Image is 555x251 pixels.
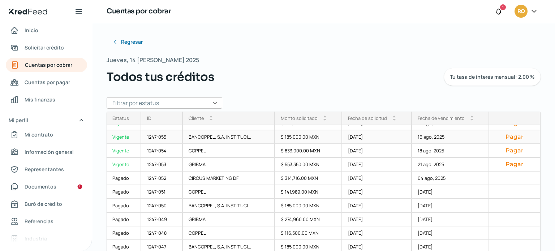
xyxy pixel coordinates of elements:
[412,172,489,185] div: 04 ago, 2025
[6,40,87,55] a: Solicitar crédito
[112,115,129,121] div: Estatus
[342,185,412,199] div: [DATE]
[107,144,141,158] a: Vigente
[6,197,87,211] a: Buró de crédito
[147,115,151,121] div: ID
[107,185,141,199] a: Pagado
[412,158,489,172] div: 21 ago, 2025
[412,130,489,144] div: 16 ago, 2025
[342,130,412,144] div: [DATE]
[495,147,534,154] button: Pagar
[6,231,87,246] a: Industria
[25,147,74,156] span: Información general
[25,60,72,69] span: Cuentas por cobrar
[141,172,183,185] div: 1247-052
[450,74,535,79] span: Tu tasa de interés mensual: 2.00 %
[107,68,214,86] span: Todos tus créditos
[141,199,183,213] div: 1247-050
[25,130,53,139] span: Mi contrato
[342,144,412,158] div: [DATE]
[107,130,141,144] div: Vigente
[6,58,87,72] a: Cuentas por cobrar
[183,144,275,158] div: COPPEL
[412,213,489,226] div: [DATE]
[107,55,199,65] span: Jueves, 14 [PERSON_NAME] 2025
[183,199,275,213] div: BANCOPPEL, S.A. INSTITUCI...
[183,185,275,199] div: COPPEL
[107,35,149,49] button: Regresar
[107,158,141,172] a: Vigente
[342,172,412,185] div: [DATE]
[275,185,342,199] div: $ 141,989.00 MXN
[342,226,412,240] div: [DATE]
[25,234,47,243] span: Industria
[6,214,87,229] a: Referencias
[183,213,275,226] div: GRIBMA
[25,26,38,35] span: Inicio
[25,95,55,104] span: Mis finanzas
[107,199,141,213] a: Pagado
[6,162,87,177] a: Representantes
[25,199,62,208] span: Buró de crédito
[210,118,212,121] i: arrow_drop_down
[517,7,525,16] span: RO
[348,115,387,121] div: Fecha de solicitud
[342,213,412,226] div: [DATE]
[189,115,204,121] div: Cliente
[502,4,504,10] span: 1
[393,118,396,121] i: arrow_drop_down
[412,185,489,199] div: [DATE]
[25,78,70,87] span: Cuentas por pagar
[275,199,342,213] div: $ 185,000.00 MXN
[495,161,534,168] button: Pagar
[107,226,141,240] a: Pagado
[107,6,171,17] h1: Cuentas por cobrar
[275,226,342,240] div: $ 116,500.00 MXN
[141,185,183,199] div: 1247-051
[6,145,87,159] a: Información general
[183,172,275,185] div: CIRCUS MARKETING DF
[275,144,342,158] div: $ 833,000.00 MXN
[412,226,489,240] div: [DATE]
[25,165,64,174] span: Representantes
[141,130,183,144] div: 1247-055
[495,133,534,140] button: Pagar
[141,144,183,158] div: 1247-054
[141,226,183,240] div: 1247-048
[275,158,342,172] div: $ 553,350.00 MXN
[6,23,87,38] a: Inicio
[6,92,87,107] a: Mis finanzas
[281,115,318,121] div: Monto solicitado
[412,199,489,213] div: [DATE]
[6,127,87,142] a: Mi contrato
[183,226,275,240] div: COPPEL
[275,213,342,226] div: $ 274,960.00 MXN
[9,116,28,125] span: Mi perfil
[275,172,342,185] div: $ 314,716.00 MXN
[323,118,326,121] i: arrow_drop_down
[183,130,275,144] div: BANCOPPEL, S.A. INSTITUCI...
[342,158,412,172] div: [DATE]
[141,213,183,226] div: 1247-049
[25,182,56,191] span: Documentos
[275,130,342,144] div: $ 185,000.00 MXN
[141,158,183,172] div: 1247-053
[470,118,473,121] i: arrow_drop_down
[25,217,53,226] span: Referencias
[412,144,489,158] div: 18 ago, 2025
[25,43,64,52] span: Solicitar crédito
[342,199,412,213] div: [DATE]
[6,75,87,90] a: Cuentas por pagar
[6,179,87,194] a: Documentos
[121,39,143,44] span: Regresar
[107,213,141,226] a: Pagado
[183,158,275,172] div: GRIBMA
[107,172,141,185] a: Pagado
[418,115,465,121] div: Fecha de vencimiento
